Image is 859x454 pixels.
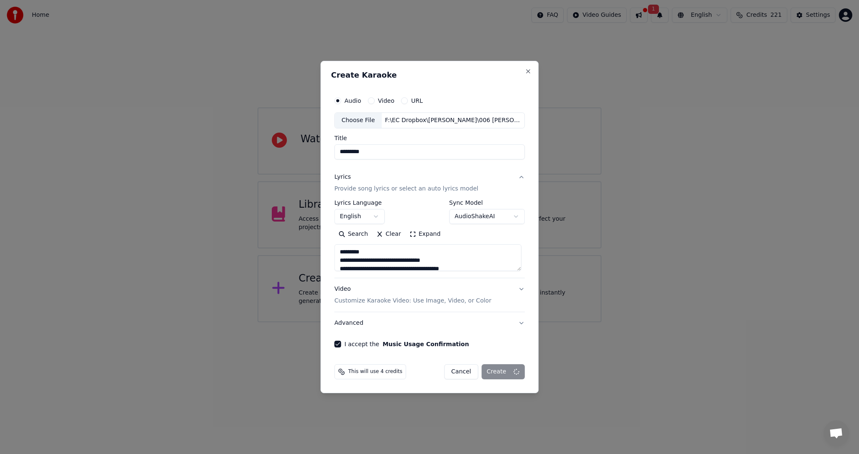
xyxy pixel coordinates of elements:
[334,200,385,206] label: Lyrics Language
[383,341,469,347] button: I accept the
[372,227,405,241] button: Clear
[449,200,525,206] label: Sync Model
[344,98,361,104] label: Audio
[334,227,372,241] button: Search
[334,185,478,193] p: Provide song lyrics or select an auto lyrics model
[382,116,524,125] div: F:\EC Dropbox\[PERSON_NAME]\006 [PERSON_NAME]\[DATE]\Karaoke\[DATE] (Remastered 2009).mp3
[411,98,423,104] label: URL
[334,278,525,312] button: VideoCustomize Karaoke Video: Use Image, Video, or Color
[331,71,528,79] h2: Create Karaoke
[334,200,525,278] div: LyricsProvide song lyrics or select an auto lyrics model
[344,341,469,347] label: I accept the
[444,364,478,379] button: Cancel
[334,166,525,200] button: LyricsProvide song lyrics or select an auto lyrics model
[334,173,351,181] div: Lyrics
[348,368,402,375] span: This will use 4 credits
[335,113,382,128] div: Choose File
[405,227,445,241] button: Expand
[334,285,491,305] div: Video
[334,297,491,305] p: Customize Karaoke Video: Use Image, Video, or Color
[334,135,525,141] label: Title
[378,98,394,104] label: Video
[334,312,525,334] button: Advanced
